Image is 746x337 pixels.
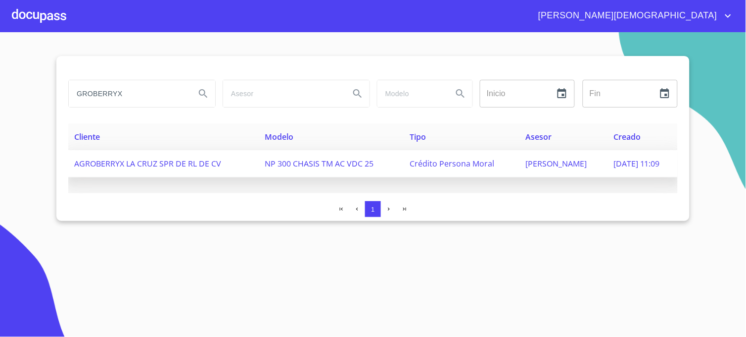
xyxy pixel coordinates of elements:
[526,131,552,142] span: Asesor
[265,131,293,142] span: Modelo
[191,82,215,106] button: Search
[410,131,426,142] span: Tipo
[531,8,722,24] span: [PERSON_NAME][DEMOGRAPHIC_DATA]
[74,131,100,142] span: Cliente
[613,158,660,169] span: [DATE] 11:09
[69,80,187,107] input: search
[74,158,221,169] span: AGROBERRYX LA CRUZ SPR DE RL DE CV
[410,158,494,169] span: Crédito Persona Moral
[365,201,381,217] button: 1
[613,131,641,142] span: Creado
[346,82,370,106] button: Search
[526,158,587,169] span: [PERSON_NAME]
[377,80,445,107] input: search
[531,8,734,24] button: account of current user
[449,82,472,106] button: Search
[371,206,374,213] span: 1
[223,80,342,107] input: search
[265,158,373,169] span: NP 300 CHASIS TM AC VDC 25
